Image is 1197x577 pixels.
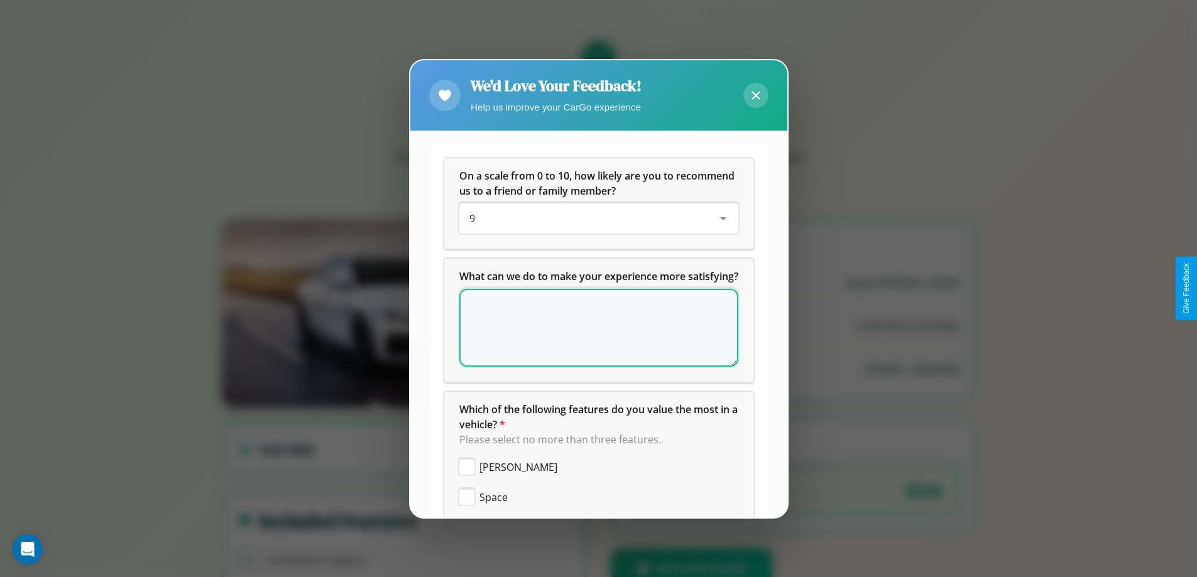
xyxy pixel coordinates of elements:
span: 9 [469,212,475,225]
span: Space [479,490,508,505]
span: [PERSON_NAME] [479,460,557,475]
h5: On a scale from 0 to 10, how likely are you to recommend us to a friend or family member? [459,168,738,198]
span: On a scale from 0 to 10, how likely are you to recommend us to a friend or family member? [459,169,737,198]
span: Please select no more than three features. [459,433,661,446]
div: Give Feedback [1182,263,1191,314]
div: On a scale from 0 to 10, how likely are you to recommend us to a friend or family member? [444,158,753,249]
span: Which of the following features do you value the most in a vehicle? [459,402,740,431]
div: On a scale from 0 to 10, how likely are you to recommend us to a friend or family member? [459,203,738,234]
span: What can we do to make your experience more satisfying? [459,269,738,283]
p: Help us improve your CarGo experience [471,99,642,116]
h2: We'd Love Your Feedback! [471,75,642,96]
div: Open Intercom Messenger [13,534,43,564]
